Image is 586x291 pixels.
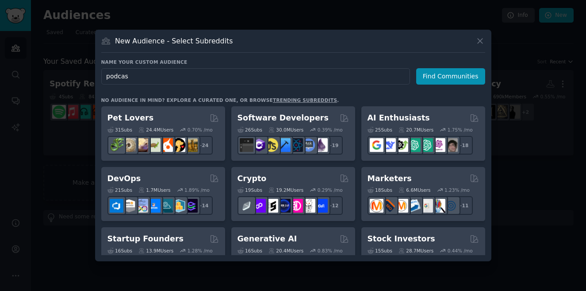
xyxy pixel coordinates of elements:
[273,97,337,103] a: trending subreddits
[268,187,303,193] div: 19.2M Users
[107,187,132,193] div: 21 Sub s
[368,173,412,184] h2: Marketers
[240,199,253,213] img: ethfinance
[368,127,392,133] div: 25 Sub s
[394,138,408,152] img: AItoolsCatalog
[237,233,297,244] h2: Generative AI
[324,196,343,215] div: + 12
[107,113,154,124] h2: Pet Lovers
[184,187,210,193] div: 1.89 % /mo
[172,138,185,152] img: PetAdvice
[382,138,396,152] img: DeepSeek
[318,127,343,133] div: 0.39 % /mo
[454,196,473,215] div: + 11
[318,248,343,254] div: 0.83 % /mo
[194,196,213,215] div: + 14
[101,59,485,65] h3: Name your custom audience
[448,127,473,133] div: 1.75 % /mo
[134,138,148,152] img: leopardgeckos
[444,138,458,152] img: ArtificalIntelligence
[444,187,470,193] div: 1.23 % /mo
[147,199,161,213] img: DevOpsLinks
[289,138,303,152] img: reactnative
[277,138,291,152] img: iOSProgramming
[370,199,383,213] img: content_marketing
[264,199,278,213] img: ethstaker
[237,248,262,254] div: 16 Sub s
[268,248,303,254] div: 20.4M Users
[101,68,410,85] input: Pick a short name, like "Digital Marketers" or "Movie-Goers"
[138,187,171,193] div: 1.7M Users
[184,199,198,213] img: PlatformEngineers
[115,36,233,46] h3: New Audience - Select Subreddits
[138,127,173,133] div: 24.4M Users
[444,199,458,213] img: OnlineMarketing
[122,138,136,152] img: ballpython
[407,138,421,152] img: chatgpt_promptDesign
[382,199,396,213] img: bigseo
[398,127,433,133] div: 20.7M Users
[368,187,392,193] div: 18 Sub s
[240,138,253,152] img: software
[147,138,161,152] img: turtle
[368,248,392,254] div: 15 Sub s
[252,138,266,152] img: csharp
[368,233,435,244] h2: Stock Investors
[432,138,445,152] img: OpenAIDev
[432,199,445,213] img: MarketingResearch
[159,138,173,152] img: cockatiel
[314,199,328,213] img: defi_
[101,97,339,103] div: No audience in mind? Explore a curated one, or browse .
[277,199,291,213] img: web3
[107,127,132,133] div: 31 Sub s
[172,199,185,213] img: aws_cdk
[368,113,430,124] h2: AI Enthusiasts
[324,136,343,155] div: + 19
[318,187,343,193] div: 0.29 % /mo
[398,248,433,254] div: 28.7M Users
[237,113,329,124] h2: Software Developers
[122,199,136,213] img: AWS_Certified_Experts
[314,138,328,152] img: elixir
[237,173,267,184] h2: Crypto
[302,199,315,213] img: CryptoNews
[419,138,433,152] img: chatgpt_prompts_
[289,199,303,213] img: defiblockchain
[370,138,383,152] img: GoogleGeminiAI
[264,138,278,152] img: learnjavascript
[184,138,198,152] img: dogbreed
[252,199,266,213] img: 0xPolygon
[448,248,473,254] div: 0.44 % /mo
[188,127,213,133] div: 0.70 % /mo
[134,199,148,213] img: Docker_DevOps
[107,248,132,254] div: 16 Sub s
[188,248,213,254] div: 1.28 % /mo
[138,248,173,254] div: 13.9M Users
[419,199,433,213] img: googleads
[416,68,485,85] button: Find Communities
[237,127,262,133] div: 26 Sub s
[302,138,315,152] img: AskComputerScience
[110,138,123,152] img: herpetology
[194,136,213,155] div: + 24
[454,136,473,155] div: + 18
[237,187,262,193] div: 19 Sub s
[107,173,141,184] h2: DevOps
[407,199,421,213] img: Emailmarketing
[110,199,123,213] img: azuredevops
[159,199,173,213] img: platformengineering
[107,233,184,244] h2: Startup Founders
[398,187,431,193] div: 6.6M Users
[268,127,303,133] div: 30.0M Users
[394,199,408,213] img: AskMarketing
